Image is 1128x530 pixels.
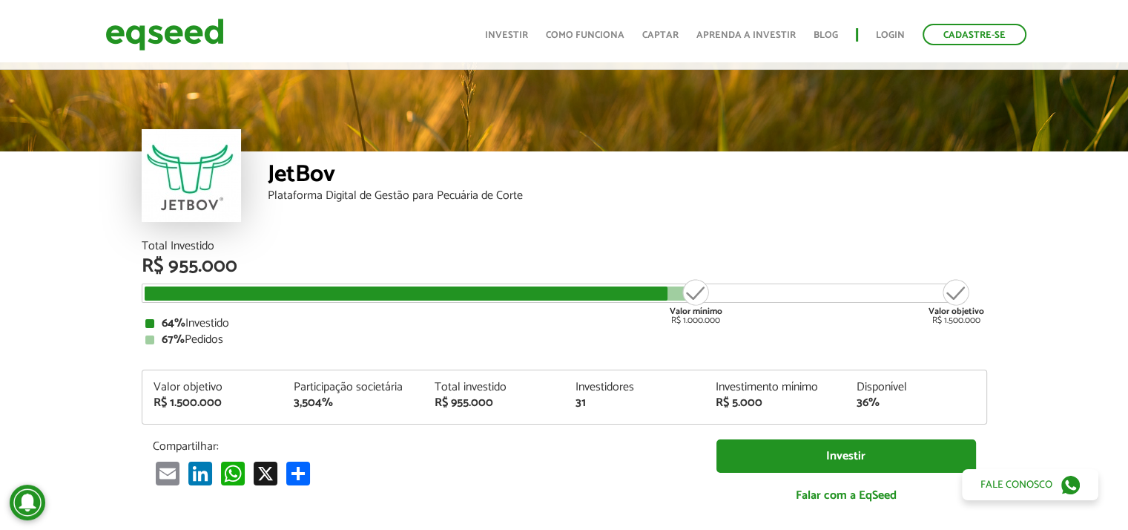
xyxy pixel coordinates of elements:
strong: 64% [162,313,185,333]
div: Total Investido [142,241,987,252]
p: Compartilhar: [153,439,694,454]
div: R$ 1.500.000 [929,278,984,325]
a: X [251,461,280,485]
a: Cadastre-se [923,24,1026,45]
div: Participação societária [294,382,412,393]
div: Disponível [857,382,975,393]
a: WhatsApp [218,461,248,485]
img: EqSeed [105,15,224,54]
a: Captar [642,30,679,40]
div: R$ 5.000 [716,397,834,409]
div: R$ 1.000.000 [668,278,724,325]
div: Plataforma Digital de Gestão para Pecuária de Corte [268,190,987,202]
div: Investimento mínimo [716,382,834,393]
strong: Valor objetivo [929,304,984,318]
div: R$ 955.000 [435,397,553,409]
div: R$ 1.500.000 [154,397,272,409]
div: 36% [857,397,975,409]
a: Blog [814,30,838,40]
a: Falar com a EqSeed [716,480,976,511]
a: Como funciona [546,30,624,40]
div: 3,504% [294,397,412,409]
div: JetBov [268,163,987,190]
div: Total investido [435,382,553,393]
a: Fale conosco [962,469,1098,500]
div: R$ 955.000 [142,257,987,276]
a: Investir [485,30,528,40]
div: Pedidos [145,334,983,346]
div: Investido [145,318,983,330]
a: Compartilhar [283,461,313,485]
a: Email [153,461,182,485]
a: Aprenda a investir [696,30,796,40]
div: 31 [575,397,693,409]
div: Valor objetivo [154,382,272,393]
strong: Valor mínimo [670,304,722,318]
a: LinkedIn [185,461,215,485]
a: Login [876,30,905,40]
strong: 67% [162,330,185,350]
a: Investir [716,439,976,473]
div: Investidores [575,382,693,393]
